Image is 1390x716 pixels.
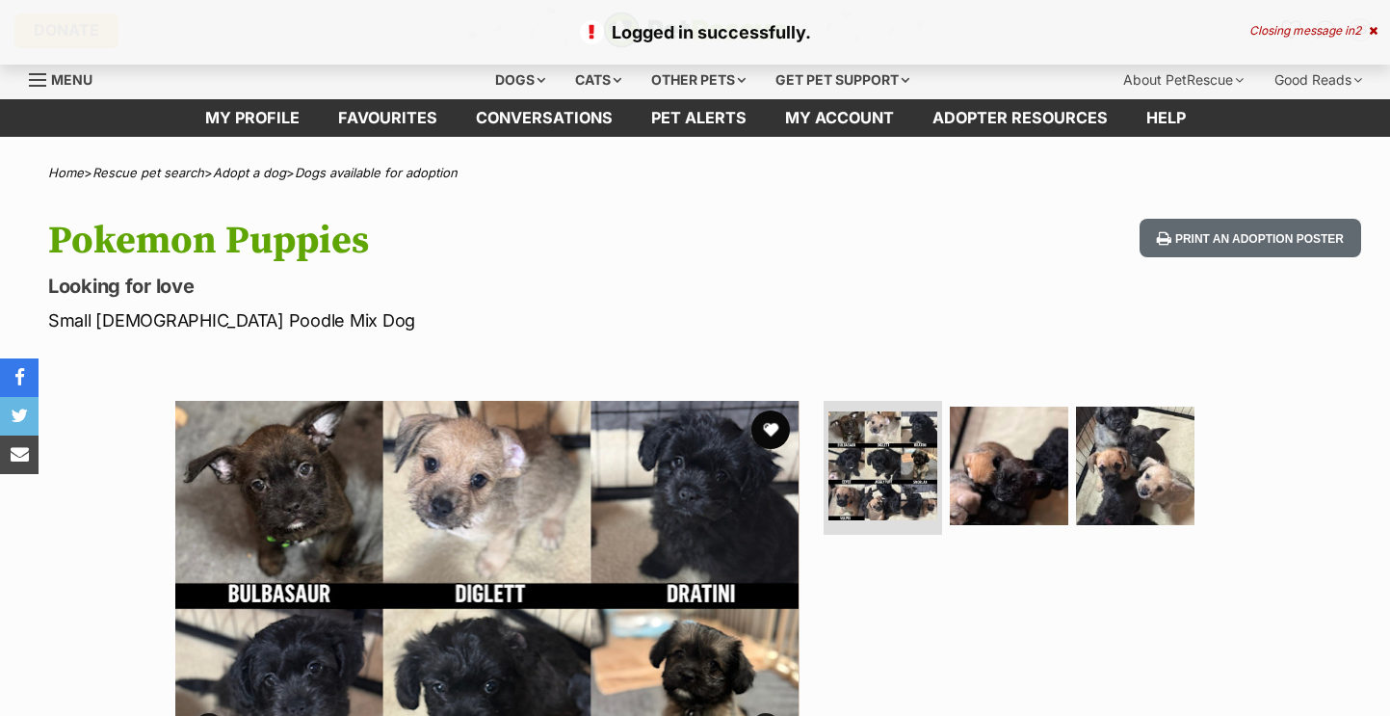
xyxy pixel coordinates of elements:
p: Small [DEMOGRAPHIC_DATA] Poodle Mix Dog [48,307,848,333]
button: Print an adoption poster [1140,219,1361,258]
div: About PetRescue [1110,61,1257,99]
button: favourite [751,411,790,449]
div: Closing message in [1249,24,1377,38]
p: Looking for love [48,273,848,300]
a: Adopt a dog [213,165,286,180]
img: Photo of Pokemon Puppies [950,407,1068,525]
a: Rescue pet search [92,165,204,180]
span: Menu [51,71,92,88]
img: Photo of Pokemon Puppies [828,411,937,520]
div: Other pets [638,61,759,99]
a: Home [48,165,84,180]
div: Good Reads [1261,61,1376,99]
a: Adopter resources [913,99,1127,137]
a: Pet alerts [632,99,766,137]
p: Logged in successfully. [19,19,1371,45]
h1: Pokemon Puppies [48,219,848,263]
img: Photo of Pokemon Puppies [1076,407,1194,525]
div: Dogs [482,61,559,99]
a: Dogs available for adoption [295,165,458,180]
a: Help [1127,99,1205,137]
a: Menu [29,61,106,95]
span: 2 [1354,23,1361,38]
a: Favourites [319,99,457,137]
a: My account [766,99,913,137]
a: conversations [457,99,632,137]
div: Cats [562,61,635,99]
a: My profile [186,99,319,137]
div: Get pet support [762,61,923,99]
